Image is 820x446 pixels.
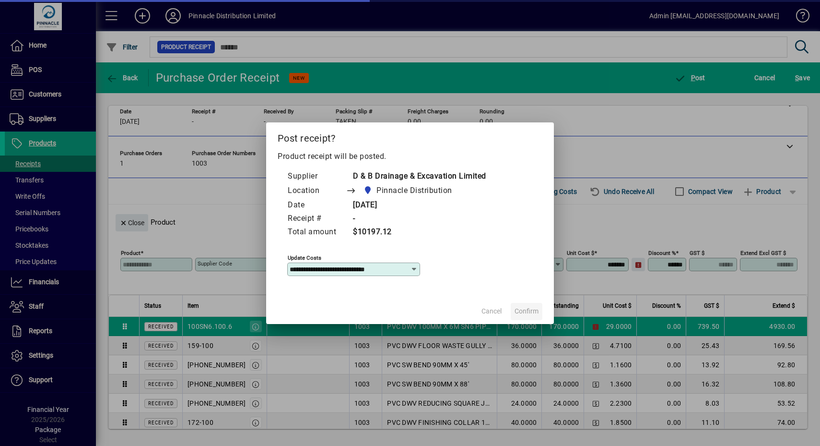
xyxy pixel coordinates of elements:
[361,184,456,197] span: Pinnacle Distribution
[346,212,486,226] td: -
[266,122,554,150] h2: Post receipt?
[346,226,486,239] td: $10197.12
[287,183,346,199] td: Location
[287,226,346,239] td: Total amount
[346,170,486,183] td: D & B Drainage & Excavation Limited
[346,199,486,212] td: [DATE]
[278,151,542,162] p: Product receipt will be posted.
[376,185,452,196] span: Pinnacle Distribution
[287,199,346,212] td: Date
[288,254,321,261] mat-label: Update costs
[287,170,346,183] td: Supplier
[287,212,346,226] td: Receipt #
